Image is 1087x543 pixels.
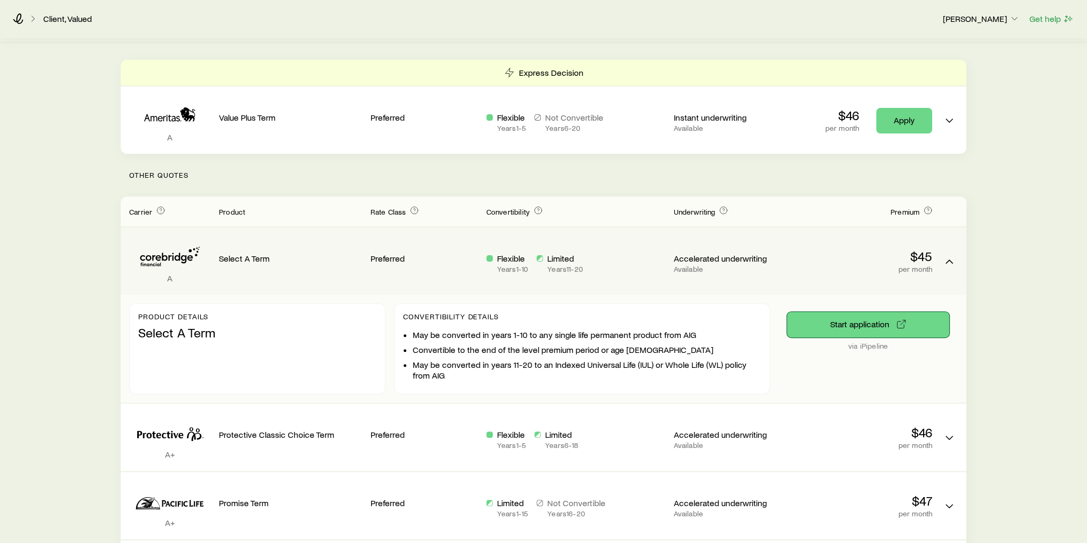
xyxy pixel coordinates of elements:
[1029,13,1074,25] button: Get help
[129,207,152,216] span: Carrier
[403,312,761,321] p: Convertibility Details
[789,441,932,450] p: per month
[43,14,92,24] a: Client, Valued
[789,249,932,264] p: $45
[673,207,715,216] span: Underwriting
[787,312,949,337] button: via iPipeline
[825,124,859,132] p: per month
[789,493,932,508] p: $47
[942,13,1020,26] button: [PERSON_NAME]
[547,509,605,518] p: Years 16 - 20
[545,429,578,440] p: Limited
[891,207,919,216] span: Premium
[129,273,210,284] p: A
[673,429,781,440] p: Accelerated underwriting
[497,509,528,518] p: Years 1 - 15
[673,253,781,264] p: Accelerated underwriting
[413,329,761,340] li: May be converted in years 1-10 to any single life permanent product from AIG
[121,60,966,154] div: Term quotes
[497,498,528,508] p: Limited
[371,498,478,508] p: Preferred
[371,207,406,216] span: Rate Class
[545,441,578,450] p: Years 6 - 18
[787,342,949,350] p: via iPipeline
[673,498,781,508] p: Accelerated underwriting
[545,112,603,123] p: Not Convertible
[138,325,376,340] p: Select A Term
[497,265,528,273] p: Years 1 - 10
[129,449,210,460] p: A+
[497,124,526,132] p: Years 1 - 5
[219,429,362,440] p: Protective Classic Choice Term
[673,441,781,450] p: Available
[219,498,362,508] p: Promise Term
[486,207,530,216] span: Convertibility
[789,509,932,518] p: per month
[497,429,526,440] p: Flexible
[413,359,761,381] li: May be converted in years 11-20 to an Indexed Universal Life (IUL) or Whole Life (WL) policy from...
[825,108,859,123] p: $46
[219,207,245,216] span: Product
[129,517,210,528] p: A+
[789,265,932,273] p: per month
[219,253,362,264] p: Select A Term
[673,265,781,273] p: Available
[371,112,478,123] p: Preferred
[876,108,932,133] a: Apply
[547,253,583,264] p: Limited
[129,132,210,143] p: A
[138,312,376,321] p: Product details
[219,112,362,123] p: Value Plus Term
[497,441,526,450] p: Years 1 - 5
[519,67,584,78] p: Express Decision
[371,253,478,264] p: Preferred
[673,509,781,518] p: Available
[673,124,781,132] p: Available
[789,425,932,440] p: $46
[673,112,781,123] p: Instant underwriting
[545,124,603,132] p: Years 6 - 20
[547,265,583,273] p: Years 11 - 20
[413,344,761,355] li: Convertible to the end of the level premium period or age [DEMOGRAPHIC_DATA]
[943,13,1020,24] p: [PERSON_NAME]
[497,253,528,264] p: Flexible
[121,154,966,196] p: Other Quotes
[371,429,478,440] p: Preferred
[497,112,526,123] p: Flexible
[547,498,605,508] p: Not Convertible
